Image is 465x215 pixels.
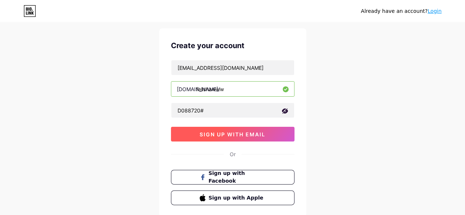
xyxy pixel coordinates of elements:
div: [DOMAIN_NAME]/ [177,85,220,93]
input: Email [171,60,294,75]
span: sign up with email [200,131,265,137]
input: Password [171,103,294,118]
div: Already have an account? [361,7,441,15]
button: Sign up with Apple [171,190,294,205]
a: Login [428,8,441,14]
div: Or [230,150,236,158]
button: sign up with email [171,127,294,141]
div: Create your account [171,40,294,51]
button: Sign up with Facebook [171,170,294,184]
input: username [171,82,294,96]
span: Sign up with Facebook [208,169,265,185]
span: Sign up with Apple [208,194,265,202]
